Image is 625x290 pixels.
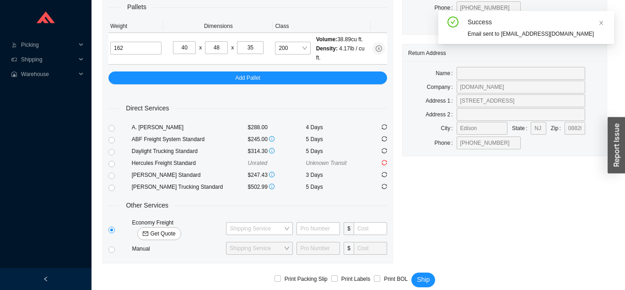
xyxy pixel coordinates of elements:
div: $314.30 [248,147,306,156]
label: State [512,122,531,135]
div: $245.00 [248,135,306,144]
label: Zip [551,122,565,135]
button: Add Pallet [108,71,387,84]
button: mailGet Quote [137,227,181,240]
label: Address 1 [426,94,456,107]
span: Other Services [119,200,175,211]
span: sync [382,184,387,189]
span: info-circle [269,172,275,177]
input: H [237,41,264,54]
label: Phone [435,137,457,149]
div: $288.00 [248,123,306,132]
span: $ [344,222,354,235]
span: 200 [279,42,307,54]
div: x [199,43,202,52]
input: Cost [354,222,387,235]
span: Print BOL [380,274,411,284]
div: x [231,43,234,52]
th: Dimensions [163,20,273,33]
span: Print Packing Slip [281,274,331,284]
input: W [205,41,228,54]
div: $502.99 [248,182,306,192]
span: Unknown Transit [306,160,346,166]
button: close-circle [372,42,385,55]
span: check-circle [447,16,458,29]
div: Success [468,16,607,27]
span: $ [344,242,354,255]
div: Return Address [408,44,601,61]
div: Email sent to [EMAIL_ADDRESS][DOMAIN_NAME] [468,29,607,38]
span: Unrated [248,160,268,166]
div: 4 Days [306,123,364,132]
div: 3 Days [306,170,364,180]
span: Add Pallet [235,73,260,82]
input: Cost [354,242,387,255]
div: Daylight Trucking Standard [132,147,248,156]
span: info-circle [269,136,275,142]
div: $247.43 [248,170,306,180]
div: 4.17 lb / cu ft. [316,44,369,62]
span: Ship [417,274,430,285]
div: 5 Days [306,182,364,192]
span: Print Labels [338,274,374,284]
span: Shipping [21,52,76,67]
label: Name [436,67,456,80]
span: Pallets [121,2,153,12]
input: Pro Number [296,242,340,255]
span: Density: [316,45,338,52]
div: A. [PERSON_NAME] [132,123,248,132]
div: 5 Days [306,135,364,144]
span: info-circle [269,184,275,189]
th: Class [273,20,371,33]
span: sync [382,148,387,153]
div: [PERSON_NAME] Standard [132,170,248,180]
span: Picking [21,38,76,52]
div: Hercules Freight Standard [132,159,248,168]
span: left [43,276,48,282]
span: sync [382,160,387,165]
span: Direct Services [119,103,175,114]
button: Ship [411,273,435,287]
span: mail [143,231,148,237]
span: Get Quote [150,229,175,238]
input: L [173,41,196,54]
span: info-circle [269,148,275,153]
label: Company [427,81,457,93]
span: sync [382,172,387,177]
div: [PERSON_NAME] Trucking Standard [132,182,248,192]
span: sync [382,136,387,142]
label: Phone [435,1,457,14]
label: Address 2 [426,108,456,121]
th: Weight [108,20,163,33]
div: Economy Freight [130,218,224,240]
div: Manual [130,244,224,253]
span: Volume: [316,36,337,43]
label: City [441,122,457,135]
span: Warehouse [21,67,76,82]
div: 5 Days [306,147,364,156]
span: close [598,20,604,26]
div: ABF Freight System Standard [132,135,248,144]
div: 38.89 cu ft. [316,35,369,44]
input: Pro Number [296,222,340,235]
span: sync [382,124,387,130]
